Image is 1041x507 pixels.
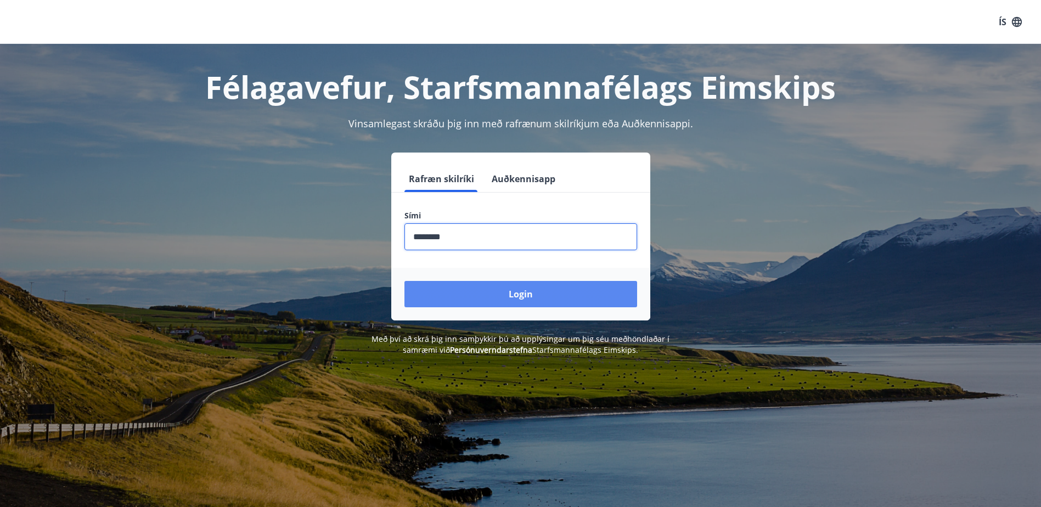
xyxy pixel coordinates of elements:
button: Rafræn skilríki [404,166,479,192]
button: Login [404,281,637,307]
span: Vinsamlegast skráðu þig inn með rafrænum skilríkjum eða Auðkennisappi. [348,117,693,130]
span: Með því að skrá þig inn samþykkir þú að upplýsingar um þig séu meðhöndlaðar í samræmi við Starfsm... [372,334,669,355]
a: Persónuverndarstefna [450,345,532,355]
label: Sími [404,210,637,221]
button: ÍS [993,12,1028,32]
h1: Félagavefur, Starfsmannafélags Eimskips [139,66,903,108]
button: Auðkennisapp [487,166,560,192]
